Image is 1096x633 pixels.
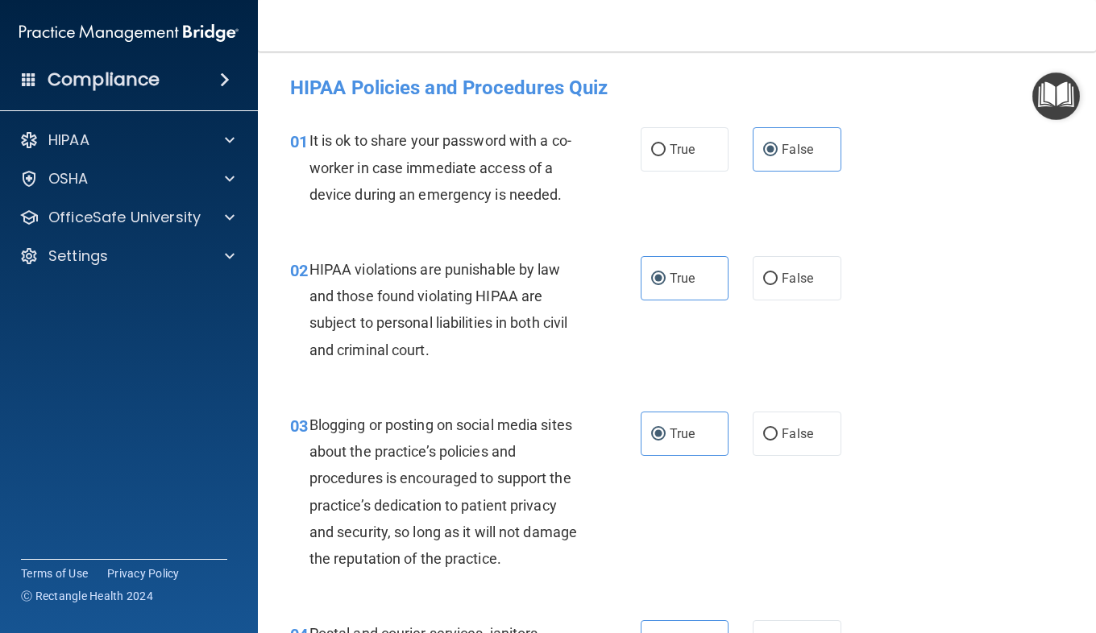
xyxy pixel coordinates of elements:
p: OfficeSafe University [48,208,201,227]
span: Blogging or posting on social media sites about the practice’s policies and procedures is encoura... [309,416,577,567]
input: True [651,428,666,441]
a: Terms of Use [21,565,88,581]
input: True [651,144,666,156]
span: False [782,142,813,157]
span: HIPAA violations are punishable by law and those found violating HIPAA are subject to personal li... [309,261,568,358]
span: True [670,142,695,157]
span: It is ok to share your password with a co-worker in case immediate access of a device during an e... [309,132,571,202]
p: HIPAA [48,130,89,150]
a: Privacy Policy [107,565,180,581]
span: True [670,426,695,441]
p: OSHA [48,169,89,188]
h4: Compliance [48,68,160,91]
span: False [782,426,813,441]
a: OSHA [19,169,235,188]
input: False [763,144,778,156]
input: True [651,273,666,285]
p: Settings [48,246,108,266]
h4: HIPAA Policies and Procedures Quiz [290,77,1064,98]
span: 03 [290,416,308,436]
input: False [763,428,778,441]
span: True [670,271,695,286]
input: False [763,273,778,285]
button: Open Resource Center [1032,72,1080,120]
a: Settings [19,246,235,266]
span: False [782,271,813,286]
span: 01 [290,132,308,151]
a: OfficeSafe University [19,208,235,227]
a: HIPAA [19,130,235,150]
img: PMB logo [19,17,239,49]
span: Ⓒ Rectangle Health 2024 [21,588,153,604]
span: 02 [290,261,308,280]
